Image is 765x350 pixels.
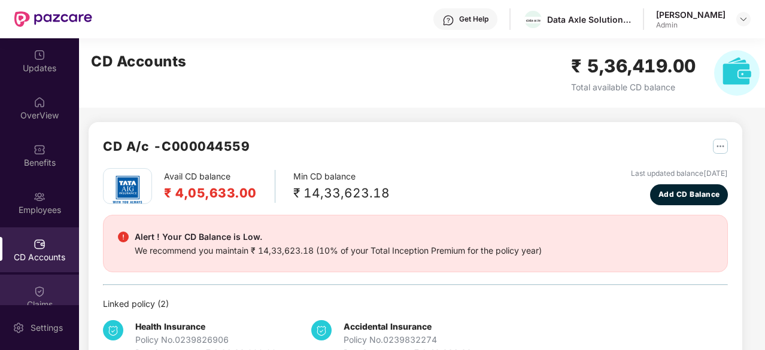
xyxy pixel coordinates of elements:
[459,14,488,24] div: Get Help
[442,14,454,26] img: svg+xml;base64,PHN2ZyBpZD0iSGVscC0zMngzMiIgeG1sbnM9Imh0dHA6Ly93d3cudzMub3JnLzIwMDAvc3ZnIiB3aWR0aD...
[118,232,129,242] img: svg+xml;base64,PHN2ZyBpZD0iRGFuZ2VyX2FsZXJ0IiBkYXRhLW5hbWU9IkRhbmdlciBhbGVydCIgeG1sbnM9Imh0dHA6Ly...
[135,333,277,346] div: Policy No. 0239826906
[293,170,390,203] div: Min CD balance
[103,320,123,340] img: svg+xml;base64,PHN2ZyB4bWxucz0iaHR0cDovL3d3dy53My5vcmcvMjAwMC9zdmciIHdpZHRoPSIzNCIgaGVpZ2h0PSIzNC...
[13,322,25,334] img: svg+xml;base64,PHN2ZyBpZD0iU2V0dGluZy0yMHgyMCIgeG1sbnM9Imh0dHA6Ly93d3cudzMub3JnLzIwMDAvc3ZnIiB3aW...
[656,20,725,30] div: Admin
[164,170,275,203] div: Avail CD balance
[103,297,728,311] div: Linked policy ( 2 )
[34,49,45,61] img: svg+xml;base64,PHN2ZyBpZD0iVXBkYXRlZCIgeG1sbnM9Imh0dHA6Ly93d3cudzMub3JnLzIwMDAvc3ZnIiB3aWR0aD0iMj...
[34,285,45,297] img: svg+xml;base64,PHN2ZyBpZD0iQ2xhaW0iIHhtbG5zPSJodHRwOi8vd3d3LnczLm9yZy8yMDAwL3N2ZyIgd2lkdGg9IjIwIi...
[27,322,66,334] div: Settings
[135,230,542,244] div: Alert ! Your CD Balance is Low.
[91,50,187,73] h2: CD Accounts
[135,244,542,257] div: We recommend you maintain ₹ 14,33,623.18 (10% of your Total Inception Premium for the policy year)
[103,136,250,156] h2: CD A/c - C000044559
[14,11,92,27] img: New Pazcare Logo
[571,52,696,80] h2: ₹ 5,36,419.00
[739,14,748,24] img: svg+xml;base64,PHN2ZyBpZD0iRHJvcGRvd24tMzJ4MzIiIHhtbG5zPSJodHRwOi8vd3d3LnczLm9yZy8yMDAwL3N2ZyIgd2...
[658,189,720,200] span: Add CD Balance
[713,139,728,154] img: svg+xml;base64,PHN2ZyB4bWxucz0iaHR0cDovL3d3dy53My5vcmcvMjAwMC9zdmciIHdpZHRoPSIyNSIgaGVpZ2h0PSIyNS...
[107,169,148,211] img: tatag.png
[164,183,257,203] h2: ₹ 4,05,633.00
[631,168,728,179] div: Last updated balance [DATE]
[656,9,725,20] div: [PERSON_NAME]
[34,238,45,250] img: svg+xml;base64,PHN2ZyBpZD0iQ0RfQWNjb3VudHMiIGRhdGEtbmFtZT0iQ0QgQWNjb3VudHMiIHhtbG5zPSJodHRwOi8vd3...
[714,50,760,96] img: svg+xml;base64,PHN2ZyB4bWxucz0iaHR0cDovL3d3dy53My5vcmcvMjAwMC9zdmciIHhtbG5zOnhsaW5rPSJodHRwOi8vd3...
[135,321,205,331] b: Health Insurance
[34,191,45,203] img: svg+xml;base64,PHN2ZyBpZD0iRW1wbG95ZWVzIiB4bWxucz0iaHR0cDovL3d3dy53My5vcmcvMjAwMC9zdmciIHdpZHRoPS...
[650,184,728,205] button: Add CD Balance
[34,144,45,156] img: svg+xml;base64,PHN2ZyBpZD0iQmVuZWZpdHMiIHhtbG5zPSJodHRwOi8vd3d3LnczLm9yZy8yMDAwL3N2ZyIgd2lkdGg9Ij...
[344,333,472,346] div: Policy No. 0239832274
[34,96,45,108] img: svg+xml;base64,PHN2ZyBpZD0iSG9tZSIgeG1sbnM9Imh0dHA6Ly93d3cudzMub3JnLzIwMDAvc3ZnIiB3aWR0aD0iMjAiIG...
[344,321,432,331] b: Accidental Insurance
[571,82,675,92] span: Total available CD balance
[524,17,542,23] img: WhatsApp%20Image%202022-10-27%20at%2012.58.27.jpeg
[293,183,390,203] div: ₹ 14,33,623.18
[311,320,332,340] img: svg+xml;base64,PHN2ZyB4bWxucz0iaHR0cDovL3d3dy53My5vcmcvMjAwMC9zdmciIHdpZHRoPSIzNCIgaGVpZ2h0PSIzNC...
[547,14,631,25] div: Data Axle Solutions Private Limited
